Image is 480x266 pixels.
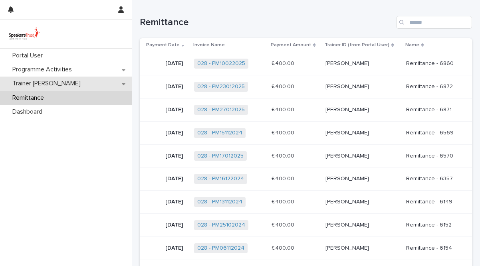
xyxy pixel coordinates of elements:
[197,60,245,67] a: 028 - PM10022025
[146,41,180,49] p: Payment Date
[140,236,472,260] tr: [DATE]028 - PM06112024 £ 400.00£ 400.00 [PERSON_NAME][PERSON_NAME] Remittance - 6154Remittance - ...
[406,128,455,136] p: Remittance - 6569
[165,83,183,90] p: [DATE]
[165,175,183,182] p: [DATE]
[325,59,371,67] p: [PERSON_NAME]
[197,106,245,113] a: 028 - PM27012025
[396,16,472,29] input: Search
[325,151,371,160] p: [PERSON_NAME]
[140,121,472,144] tr: [DATE]028 - PM15112024 £ 400.00£ 400.00 [PERSON_NAME][PERSON_NAME] Remittance - 6569Remittance - ...
[272,174,296,182] p: £ 400.00
[140,144,472,167] tr: [DATE]028 - PM17012025 £ 400.00£ 400.00 [PERSON_NAME][PERSON_NAME] Remittance - 6570Remittance - ...
[406,243,454,252] p: Remittance - 6154
[272,105,296,113] p: £ 400.00
[272,82,296,90] p: £ 400.00
[325,128,371,136] p: [PERSON_NAME]
[140,52,472,75] tr: [DATE]028 - PM10022025 £ 400.00£ 400.00 [PERSON_NAME][PERSON_NAME] Remittance - 6860Remittance - ...
[406,174,454,182] p: Remittance - 6357
[197,199,242,205] a: 028 - PM13112024
[272,197,296,205] p: £ 400.00
[406,197,454,205] p: Remittance - 6149
[272,243,296,252] p: £ 400.00
[325,105,371,113] p: [PERSON_NAME]
[325,41,389,49] p: Trainer ID (from Portal User)
[165,130,183,136] p: [DATE]
[9,108,49,116] p: Dashboard
[272,151,296,160] p: £ 400.00
[9,66,78,73] p: Programme Activities
[197,83,245,90] a: 028 - PM23012025
[272,128,296,136] p: £ 400.00
[406,59,455,67] p: Remittance - 6860
[165,199,183,205] p: [DATE]
[197,130,242,136] a: 028 - PM15112024
[325,174,371,182] p: [PERSON_NAME]
[140,213,472,236] tr: [DATE]028 - PM25102024 £ 400.00£ 400.00 [PERSON_NAME][PERSON_NAME] Remittance - 6152Remittance - ...
[6,26,42,42] img: UVamC7uQTJC0k9vuxGLS
[165,60,183,67] p: [DATE]
[406,105,453,113] p: Remittance - 6871
[140,75,472,99] tr: [DATE]028 - PM23012025 £ 400.00£ 400.00 [PERSON_NAME][PERSON_NAME] Remittance - 6872Remittance - ...
[406,82,454,90] p: Remittance - 6872
[325,243,371,252] p: [PERSON_NAME]
[165,106,183,113] p: [DATE]
[406,151,455,160] p: Remittance - 6570
[9,94,50,102] p: Remittance
[197,153,244,160] a: 028 - PM17012025
[197,245,244,252] a: 028 - PM06112024
[140,191,472,214] tr: [DATE]028 - PM13112024 £ 400.00£ 400.00 [PERSON_NAME][PERSON_NAME] Remittance - 6149Remittance - ...
[325,82,371,90] p: [PERSON_NAME]
[140,17,393,28] h1: Remittance
[165,153,183,160] p: [DATE]
[197,175,244,182] a: 028 - PM16122024
[140,167,472,191] tr: [DATE]028 - PM16122024 £ 400.00£ 400.00 [PERSON_NAME][PERSON_NAME] Remittance - 6357Remittance - ...
[405,41,419,49] p: Name
[9,80,87,87] p: Trainer [PERSON_NAME]
[325,220,371,229] p: [PERSON_NAME]
[193,41,225,49] p: Invoice Name
[325,197,371,205] p: [PERSON_NAME]
[406,220,453,229] p: Remittance - 6152
[272,220,296,229] p: £ 400.00
[140,98,472,121] tr: [DATE]028 - PM27012025 £ 400.00£ 400.00 [PERSON_NAME][PERSON_NAME] Remittance - 6871Remittance - ...
[9,52,49,59] p: Portal User
[271,41,311,49] p: Payment Amount
[165,245,183,252] p: [DATE]
[272,59,296,67] p: £ 400.00
[197,222,245,229] a: 028 - PM25102024
[165,222,183,229] p: [DATE]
